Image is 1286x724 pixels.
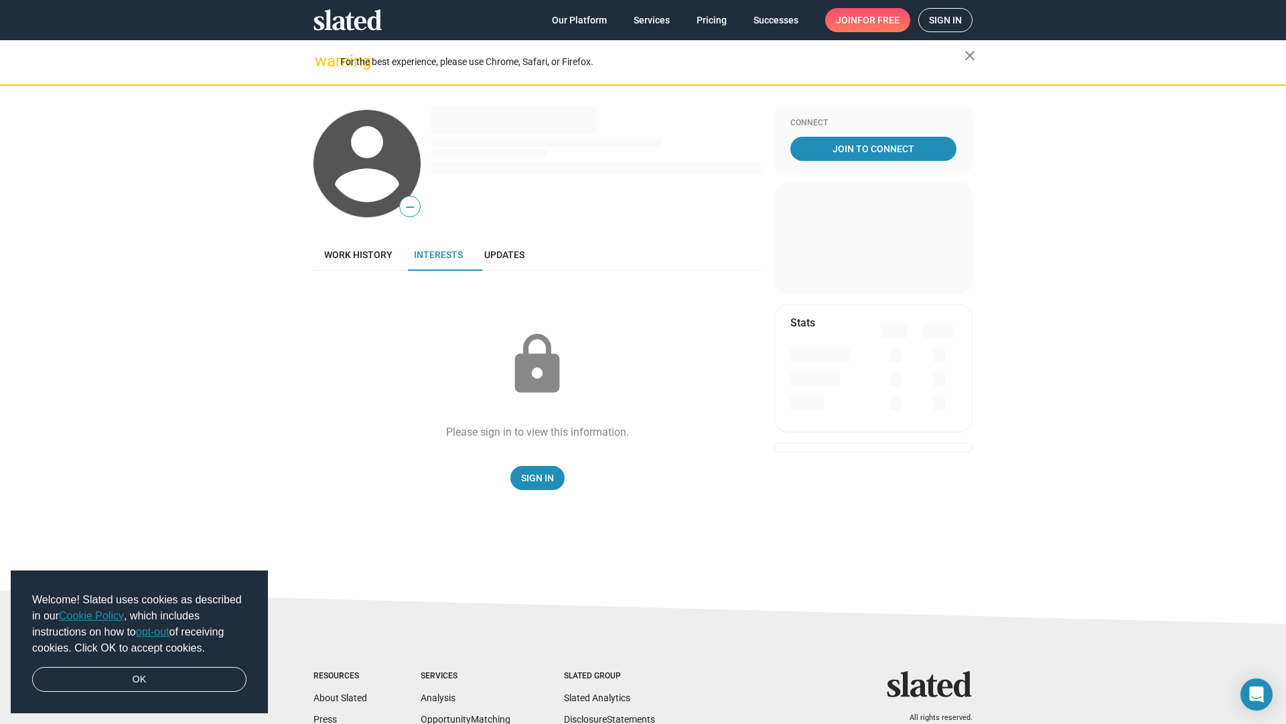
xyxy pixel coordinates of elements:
span: Join To Connect [793,137,954,161]
a: About Slated [313,692,367,703]
span: Services [634,8,670,32]
span: Pricing [697,8,727,32]
div: Connect [790,118,956,129]
mat-card-title: Stats [790,316,815,330]
span: Sign in [929,9,962,32]
a: opt-out [136,626,169,638]
div: Open Intercom Messenger [1240,678,1273,711]
div: Services [421,671,510,682]
span: Updates [484,249,524,260]
span: Join [836,8,900,32]
a: Slated Analytics [564,692,630,703]
span: Sign In [521,466,554,490]
a: Joinfor free [825,8,910,32]
div: For the best experience, please use Chrome, Safari, or Firefox. [340,53,964,71]
a: Work history [313,239,403,271]
span: for free [857,8,900,32]
a: Sign In [510,466,565,490]
a: Join To Connect [790,137,956,161]
span: Our Platform [552,8,607,32]
div: Please sign in to view this information. [446,425,629,439]
a: Interests [403,239,474,271]
span: — [400,198,420,216]
mat-icon: lock [504,331,571,398]
a: dismiss cookie message [32,667,246,692]
a: Pricing [686,8,737,32]
span: Successes [754,8,798,32]
a: Services [623,8,681,32]
a: Analysis [421,692,455,703]
span: Work history [324,249,392,260]
a: Cookie Policy [59,610,124,621]
a: Updates [474,239,535,271]
mat-icon: warning [315,53,331,69]
div: Slated Group [564,671,655,682]
a: Successes [743,8,809,32]
div: Resources [313,671,367,682]
mat-icon: close [962,48,978,64]
span: Welcome! Slated uses cookies as described in our , which includes instructions on how to of recei... [32,592,246,656]
span: Interests [414,249,463,260]
div: cookieconsent [11,570,268,714]
a: Sign in [918,8,973,32]
a: Our Platform [541,8,618,32]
